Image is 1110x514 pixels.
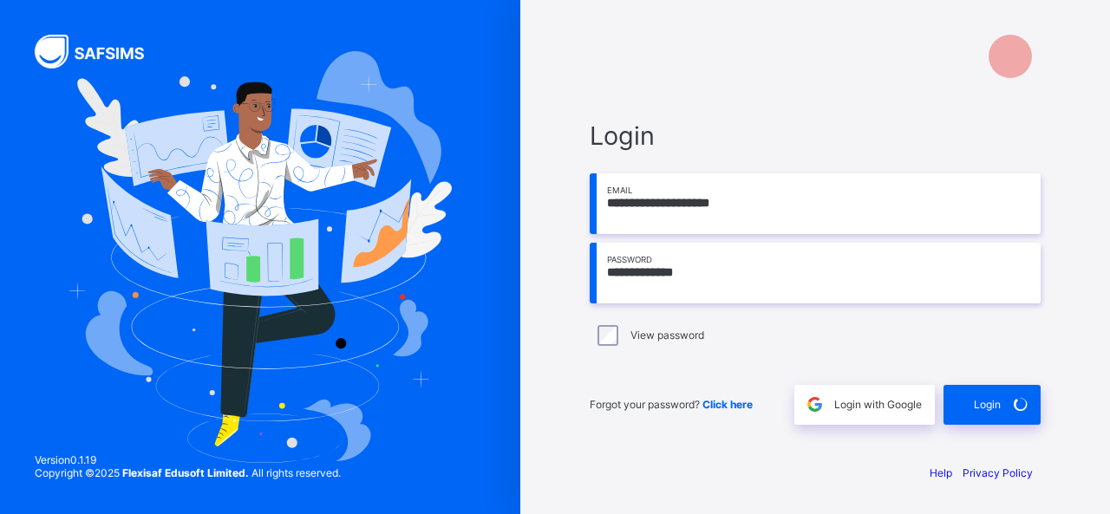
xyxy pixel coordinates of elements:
[702,398,753,411] a: Click here
[630,329,704,342] label: View password
[122,466,249,479] strong: Flexisaf Edusoft Limited.
[35,453,341,466] span: Version 0.1.19
[35,35,165,68] img: SAFSIMS Logo
[974,398,1001,411] span: Login
[590,398,753,411] span: Forgot your password?
[69,51,451,462] img: Hero Image
[930,466,952,479] a: Help
[963,466,1033,479] a: Privacy Policy
[834,398,922,411] span: Login with Google
[805,394,825,414] img: google.396cfc9801f0270233282035f929180a.svg
[35,466,341,479] span: Copyright © 2025 All rights reserved.
[590,120,1041,151] span: Login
